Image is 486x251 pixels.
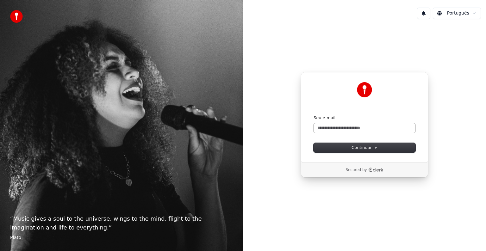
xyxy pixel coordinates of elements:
[368,168,383,172] a: Clerk logo
[10,214,233,232] p: “ Music gives a soul to the universe, wings to the mind, flight to the imagination and life to ev...
[346,168,367,173] p: Secured by
[314,115,335,121] label: Seu e-mail
[10,10,23,23] img: youka
[357,82,372,97] img: Youka
[10,235,233,241] footer: Plato
[314,143,415,152] button: Continuar
[352,145,377,150] span: Continuar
